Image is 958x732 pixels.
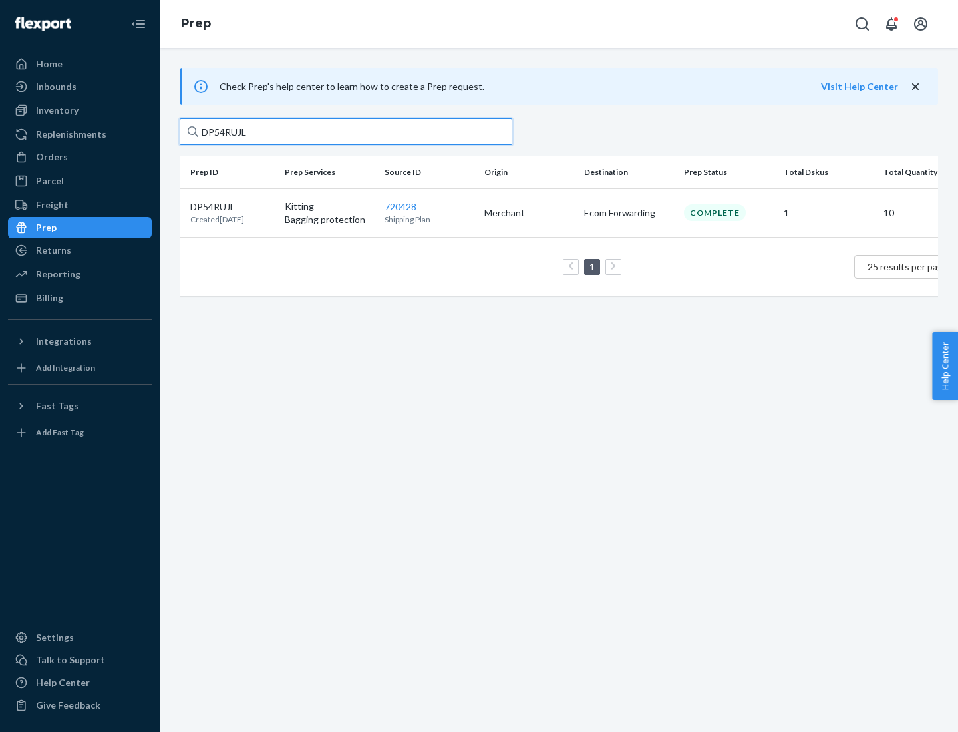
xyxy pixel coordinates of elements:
[8,672,152,693] a: Help Center
[285,213,374,226] p: Bagging protection
[8,649,152,671] a: Talk to Support
[36,198,69,212] div: Freight
[385,214,474,225] p: Shipping Plan
[36,128,106,141] div: Replenishments
[279,156,379,188] th: Prep Services
[821,80,898,93] button: Visit Help Center
[36,335,92,348] div: Integrations
[36,362,95,373] div: Add Integration
[8,240,152,261] a: Returns
[8,287,152,309] a: Billing
[8,217,152,238] a: Prep
[36,80,77,93] div: Inbounds
[8,395,152,417] button: Fast Tags
[36,221,57,234] div: Prep
[8,76,152,97] a: Inbounds
[849,11,876,37] button: Open Search Box
[907,11,934,37] button: Open account menu
[8,170,152,192] a: Parcel
[220,81,484,92] span: Check Prep's help center to learn how to create a Prep request.
[679,156,778,188] th: Prep Status
[579,156,679,188] th: Destination
[36,244,71,257] div: Returns
[932,332,958,400] button: Help Center
[587,261,597,272] a: Page 1 is your current page
[778,156,878,188] th: Total Dskus
[36,427,84,438] div: Add Fast Tag
[180,156,279,188] th: Prep ID
[181,16,211,31] a: Prep
[180,118,512,145] input: Search prep jobs
[285,200,374,213] p: Kitting
[8,357,152,379] a: Add Integration
[8,627,152,648] a: Settings
[36,631,74,644] div: Settings
[385,201,416,212] a: 720428
[8,194,152,216] a: Freight
[8,422,152,443] a: Add Fast Tag
[379,156,479,188] th: Source ID
[8,264,152,285] a: Reporting
[8,695,152,716] button: Give Feedback
[8,124,152,145] a: Replenishments
[190,214,244,225] p: Created [DATE]
[36,653,105,667] div: Talk to Support
[36,676,90,689] div: Help Center
[36,699,100,712] div: Give Feedback
[878,11,905,37] button: Open notifications
[479,156,579,188] th: Origin
[170,5,222,43] ol: breadcrumbs
[784,206,873,220] p: 1
[36,268,80,281] div: Reporting
[36,150,68,164] div: Orders
[36,399,79,413] div: Fast Tags
[190,200,244,214] p: DP54RUJL
[8,53,152,75] a: Home
[36,174,64,188] div: Parcel
[8,146,152,168] a: Orders
[36,57,63,71] div: Home
[15,17,71,31] img: Flexport logo
[36,104,79,117] div: Inventory
[909,80,922,94] button: close
[484,206,573,220] p: Merchant
[584,206,673,220] p: Ecom Forwarding
[868,261,948,272] span: 25 results per page
[8,100,152,121] a: Inventory
[125,11,152,37] button: Close Navigation
[684,204,746,221] div: Complete
[36,291,63,305] div: Billing
[8,331,152,352] button: Integrations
